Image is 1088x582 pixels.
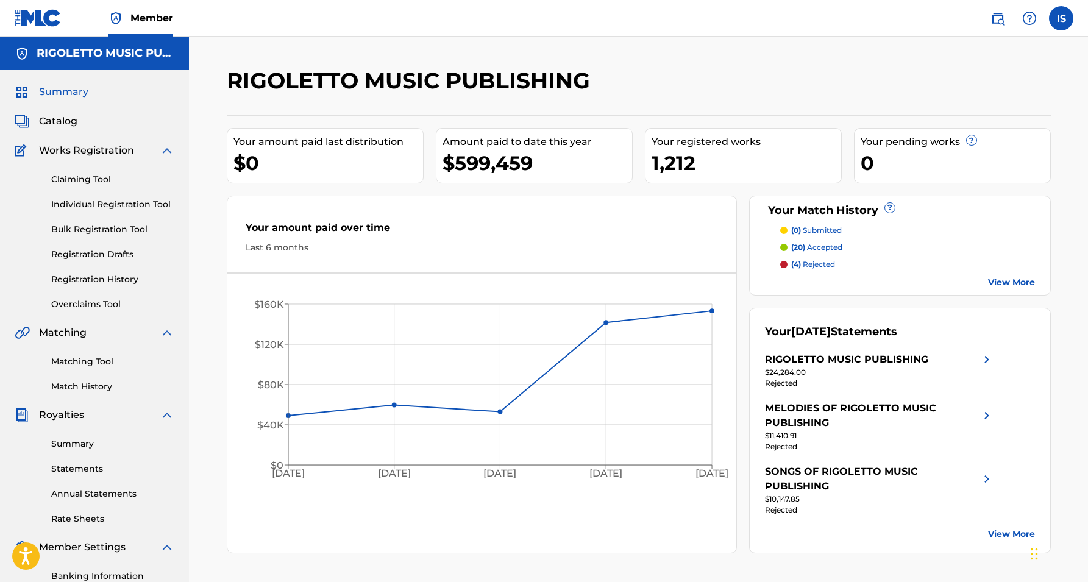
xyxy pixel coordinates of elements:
a: View More [988,528,1035,541]
span: Member [130,11,173,25]
div: Help [1017,6,1042,30]
a: SummarySummary [15,85,88,99]
tspan: [DATE] [695,468,728,480]
a: (20) accepted [780,242,1035,253]
img: search [990,11,1005,26]
p: rejected [791,259,835,270]
a: Match History [51,380,174,393]
div: 1,212 [652,149,841,177]
img: expand [160,540,174,555]
a: Bulk Registration Tool [51,223,174,236]
span: Works Registration [39,143,134,158]
tspan: $160K [254,299,283,310]
tspan: [DATE] [271,468,304,480]
a: Statements [51,463,174,475]
a: SONGS OF RIGOLETTO MUSIC PUBLISHINGright chevron icon$10,147.85Rejected [765,464,994,516]
a: Registration History [51,273,174,286]
img: Works Registration [15,143,30,158]
img: right chevron icon [980,352,994,367]
span: ? [885,203,895,213]
div: Your Match History [765,202,1035,219]
a: Annual Statements [51,488,174,500]
a: RIGOLETTO MUSIC PUBLISHINGright chevron icon$24,284.00Rejected [765,352,994,389]
img: expand [160,143,174,158]
h2: RIGOLETTO MUSIC PUBLISHING [227,67,596,94]
div: Last 6 months [246,241,719,254]
tspan: [DATE] [483,468,516,480]
iframe: Resource Center [1054,382,1088,486]
div: Your amount paid over time [246,221,719,241]
a: Registration Drafts [51,248,174,261]
a: (4) rejected [780,259,1035,270]
div: Your registered works [652,135,841,149]
span: Matching [39,325,87,340]
h5: RIGOLETTO MUSIC PUBLISHING [37,46,174,60]
div: MELODIES OF RIGOLETTO MUSIC PUBLISHING [765,401,980,430]
div: $11,410.91 [765,430,994,441]
img: Royalties [15,408,29,422]
div: RIGOLETTO MUSIC PUBLISHING [765,352,928,367]
img: expand [160,408,174,422]
a: Overclaims Tool [51,298,174,311]
span: (4) [791,260,801,269]
div: Drag [1031,536,1038,572]
img: Catalog [15,114,29,129]
p: accepted [791,242,842,253]
span: ? [967,135,976,145]
span: Summary [39,85,88,99]
img: MLC Logo [15,9,62,27]
img: right chevron icon [980,464,994,494]
a: Public Search [986,6,1010,30]
a: Summary [51,438,174,450]
div: Rejected [765,441,994,452]
tspan: $120K [254,339,283,350]
tspan: $40K [257,419,283,431]
span: Catalog [39,114,77,129]
div: $599,459 [443,149,632,177]
a: View More [988,276,1035,289]
a: Rate Sheets [51,513,174,525]
div: Rejected [765,505,994,516]
div: SONGS OF RIGOLETTO MUSIC PUBLISHING [765,464,980,494]
div: $24,284.00 [765,367,994,378]
div: $0 [233,149,423,177]
span: Royalties [39,408,84,422]
span: [DATE] [791,325,831,338]
tspan: $80K [257,379,283,391]
a: Claiming Tool [51,173,174,186]
a: (0) submitted [780,225,1035,236]
img: Accounts [15,46,29,61]
img: Summary [15,85,29,99]
span: (20) [791,243,805,252]
p: submitted [791,225,842,236]
div: $10,147.85 [765,494,994,505]
div: Your Statements [765,324,897,340]
div: Rejected [765,378,994,389]
img: Member Settings [15,540,29,555]
div: Your pending works [861,135,1050,149]
a: MELODIES OF RIGOLETTO MUSIC PUBLISHINGright chevron icon$11,410.91Rejected [765,401,994,452]
div: Amount paid to date this year [443,135,632,149]
a: Individual Registration Tool [51,198,174,211]
a: CatalogCatalog [15,114,77,129]
img: Matching [15,325,30,340]
div: Your amount paid last distribution [233,135,423,149]
img: Top Rightsholder [108,11,123,26]
img: expand [160,325,174,340]
img: right chevron icon [980,401,994,430]
div: 0 [861,149,1050,177]
tspan: $0 [270,460,283,471]
span: Member Settings [39,540,126,555]
div: User Menu [1049,6,1073,30]
span: (0) [791,225,801,235]
img: help [1022,11,1037,26]
tspan: [DATE] [589,468,622,480]
tspan: [DATE] [377,468,410,480]
a: Matching Tool [51,355,174,368]
iframe: Chat Widget [1027,523,1088,582]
